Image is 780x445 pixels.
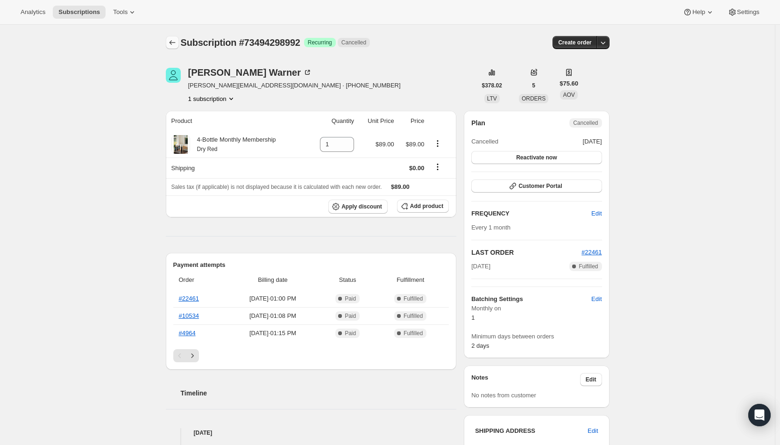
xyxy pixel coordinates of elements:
span: Edit [591,209,602,218]
span: Add product [410,202,443,210]
span: $0.00 [409,165,425,172]
button: Subscriptions [53,6,106,19]
span: Paid [345,312,356,320]
span: Monthly on [471,304,602,313]
th: Shipping [166,158,307,178]
button: Edit [586,292,607,307]
th: Product [166,111,307,131]
small: Dry Red [197,146,218,152]
span: Tools [113,8,128,16]
span: Cancelled [471,137,498,146]
span: Every 1 month [471,224,511,231]
button: #22461 [581,248,602,257]
span: Paid [345,330,356,337]
button: Settings [722,6,765,19]
span: Edit [588,426,598,436]
span: Sales tax (if applicable) is not displayed because it is calculated with each new order. [171,184,382,190]
button: $378.02 [476,79,508,92]
span: [DATE] · 01:08 PM [228,311,318,321]
h4: [DATE] [166,428,457,438]
h2: Payment attempts [173,260,449,270]
span: Analytics [21,8,45,16]
button: Add product [397,200,449,213]
h3: Notes [471,373,580,386]
span: Help [692,8,705,16]
span: Settings [737,8,759,16]
h2: Plan [471,118,485,128]
span: Edit [591,294,602,304]
button: Apply discount [328,200,388,214]
span: $75.60 [560,79,578,88]
span: 5 [532,82,535,89]
div: [PERSON_NAME] Warner [188,68,312,77]
th: Price [397,111,427,131]
h2: FREQUENCY [471,209,591,218]
span: [PERSON_NAME][EMAIL_ADDRESS][DOMAIN_NAME] · [PHONE_NUMBER] [188,81,401,90]
span: AOV [563,92,574,98]
button: Shipping actions [430,162,445,172]
button: Product actions [430,138,445,149]
a: #10534 [179,312,199,319]
h2: Timeline [181,388,457,398]
span: $89.00 [376,141,394,148]
a: #22461 [581,249,602,256]
div: Open Intercom Messenger [748,404,771,426]
span: Fulfillment [377,275,443,285]
button: 5 [526,79,541,92]
span: Edit [586,376,596,383]
span: [DATE] [583,137,602,146]
span: Subscriptions [58,8,100,16]
button: Reactivate now [471,151,602,164]
span: Cancelled [573,119,598,127]
div: 4-Bottle Monthly Membership [190,135,276,154]
span: Status [323,275,372,285]
nav: Pagination [173,349,449,362]
span: [DATE] · 01:15 PM [228,329,318,338]
button: Edit [582,423,603,438]
span: ORDERS [522,95,546,102]
h3: SHIPPING ADDRESS [475,426,588,436]
a: #4964 [179,330,196,337]
span: Recurring [308,39,332,46]
span: Cindy Warner [166,68,181,83]
button: Edit [580,373,602,386]
span: 2 days [471,342,489,349]
h2: LAST ORDER [471,248,581,257]
th: Order [173,270,226,290]
button: Help [677,6,720,19]
span: [DATE] · 01:00 PM [228,294,318,303]
button: Tools [107,6,142,19]
button: Analytics [15,6,51,19]
span: Fulfilled [404,295,423,302]
th: Quantity [307,111,357,131]
th: Unit Price [357,111,397,131]
span: Fulfilled [404,312,423,320]
button: Subscriptions [166,36,179,49]
span: $89.00 [391,183,410,190]
span: $89.00 [406,141,425,148]
span: 1 [471,314,475,321]
span: Fulfilled [579,263,598,270]
span: Reactivate now [516,154,557,161]
button: Create order [553,36,597,49]
span: Apply discount [341,203,382,210]
span: LTV [487,95,497,102]
span: Cancelled [341,39,366,46]
button: Edit [586,206,607,221]
span: Billing date [228,275,318,285]
button: Product actions [188,94,236,103]
h6: Batching Settings [471,294,591,304]
span: Minimum days between orders [471,332,602,341]
a: #22461 [179,295,199,302]
span: $378.02 [482,82,502,89]
span: No notes from customer [471,392,536,399]
span: Subscription #73494298992 [181,37,300,48]
button: Customer Portal [471,179,602,193]
button: Next [186,349,199,362]
span: Paid [345,295,356,302]
span: [DATE] [471,262,490,271]
span: Customer Portal [518,182,562,190]
span: Fulfilled [404,330,423,337]
span: Create order [558,39,591,46]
